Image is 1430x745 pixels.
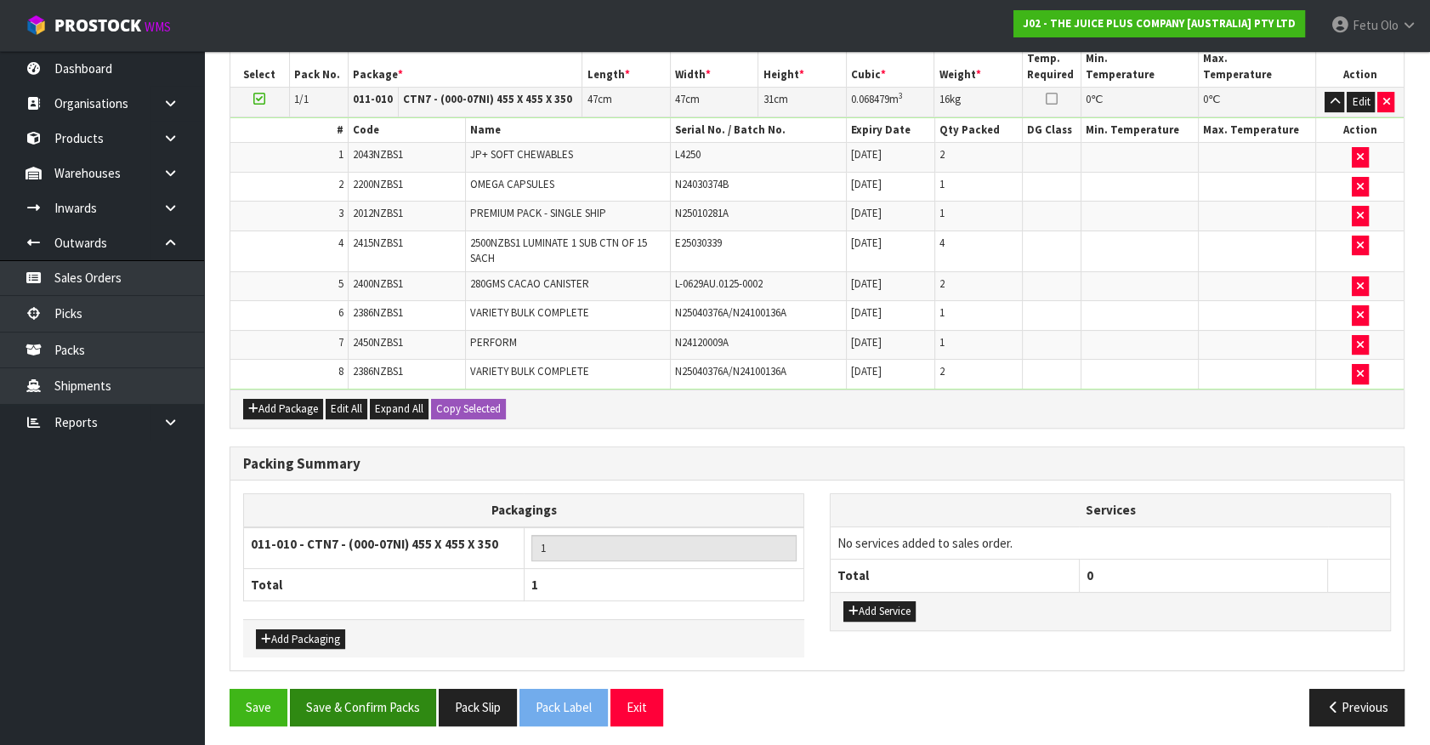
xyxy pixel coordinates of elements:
[675,147,701,162] span: L4250
[587,92,597,106] span: 47
[675,92,685,106] span: 47
[671,118,847,143] th: Serial No. / Batch No.
[1199,118,1316,143] th: Max. Temperature
[230,689,287,725] button: Save
[470,305,589,320] span: VARIETY BULK COMPLETE
[939,177,945,191] span: 1
[831,560,1079,592] th: Total
[353,236,403,250] span: 2415NZBS1
[939,92,949,106] span: 16
[851,335,882,350] span: [DATE]
[758,47,847,87] th: Height
[403,92,572,106] strong: CTN7 - (000-07NI) 455 X 455 X 350
[670,47,758,87] th: Width
[1086,92,1091,106] span: 0
[1022,47,1081,87] th: Temp. Required
[939,335,945,350] span: 1
[582,88,671,117] td: cm
[470,335,517,350] span: PERFORM
[244,568,525,600] th: Total
[675,177,729,191] span: N24030374B
[1203,92,1208,106] span: 0
[230,47,289,87] th: Select
[1353,17,1378,33] span: Fetu
[244,494,804,527] th: Packagings
[439,689,517,725] button: Pack Slip
[1023,16,1296,31] strong: J02 - THE JUICE PLUS COMPANY [AUSTRALIA] PTY LTD
[243,399,323,419] button: Add Package
[353,206,403,220] span: 2012NZBS1
[1013,10,1305,37] a: J02 - THE JUICE PLUS COMPANY [AUSTRALIA] PTY LTD
[290,689,436,725] button: Save & Confirm Packs
[831,526,1390,559] td: No services added to sales order.
[353,177,403,191] span: 2200NZBS1
[763,92,773,106] span: 31
[939,276,945,291] span: 2
[294,92,309,106] span: 1/1
[1309,689,1404,725] button: Previous
[610,689,663,725] button: Exit
[934,47,1023,87] th: Weight
[1081,88,1198,117] td: ℃
[348,47,582,87] th: Package
[851,92,889,106] span: 0.068479
[899,90,903,101] sup: 3
[370,399,428,419] button: Expand All
[1381,17,1399,33] span: Olo
[851,276,882,291] span: [DATE]
[675,364,786,378] span: N25040376A/N24100136A
[1198,47,1315,87] th: Max. Temperature
[758,88,847,117] td: cm
[675,305,786,320] span: N25040376A/N24100136A
[675,335,729,350] span: N24120009A
[1198,88,1315,117] td: ℃
[675,276,763,291] span: L-0629AU.0125-0002
[847,118,935,143] th: Expiry Date
[353,147,403,162] span: 2043NZBS1
[1316,118,1404,143] th: Action
[939,305,945,320] span: 1
[939,364,945,378] span: 2
[470,206,606,220] span: PREMIUM PACK - SINGLE SHIP
[289,47,348,87] th: Pack No.
[338,305,343,320] span: 6
[851,177,882,191] span: [DATE]
[431,399,506,419] button: Copy Selected
[675,206,729,220] span: N25010281A
[353,276,403,291] span: 2400NZBS1
[851,236,882,250] span: [DATE]
[256,629,345,650] button: Add Packaging
[326,399,367,419] button: Edit All
[338,335,343,350] span: 7
[251,536,498,552] strong: 011-010 - CTN7 - (000-07NI) 455 X 455 X 350
[843,601,916,622] button: Add Service
[670,88,758,117] td: cm
[338,206,343,220] span: 3
[851,147,882,162] span: [DATE]
[1087,567,1093,583] span: 0
[934,118,1023,143] th: Qty Packed
[1315,47,1404,87] th: Action
[465,118,671,143] th: Name
[353,364,403,378] span: 2386NZBS1
[675,236,722,250] span: E25030339
[846,47,934,87] th: Cubic
[831,494,1390,526] th: Services
[934,88,1023,117] td: kg
[375,401,423,416] span: Expand All
[338,147,343,162] span: 1
[338,236,343,250] span: 4
[470,236,647,265] span: 2500NZBS1 LUMINATE 1 SUB CTN OF 15 SACH
[353,305,403,320] span: 2386NZBS1
[1347,92,1375,112] button: Edit
[582,47,671,87] th: Length
[338,364,343,378] span: 8
[939,236,945,250] span: 4
[470,276,589,291] span: 280GMS CACAO CANISTER
[470,177,554,191] span: OMEGA CAPSULES
[851,305,882,320] span: [DATE]
[939,206,945,220] span: 1
[851,206,882,220] span: [DATE]
[353,92,393,106] strong: 011-010
[230,118,348,143] th: #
